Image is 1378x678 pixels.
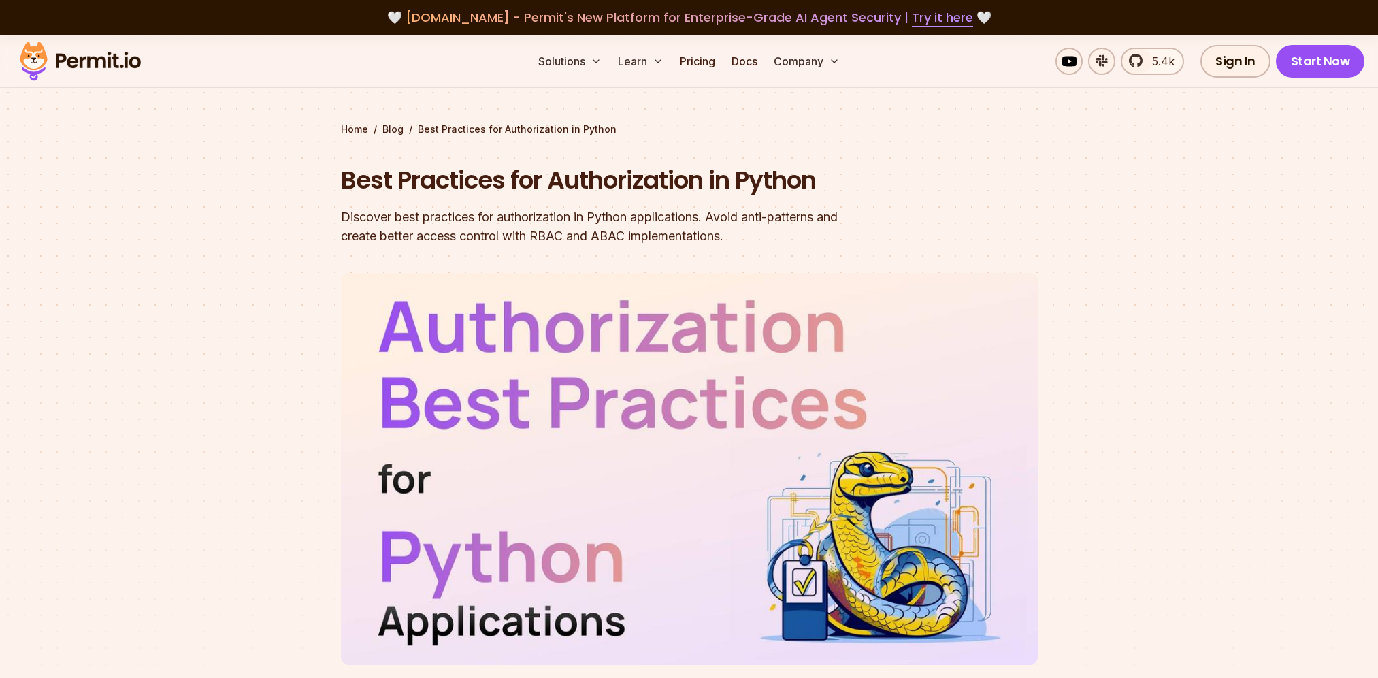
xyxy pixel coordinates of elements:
[674,48,721,75] a: Pricing
[341,123,368,136] a: Home
[612,48,669,75] button: Learn
[912,9,973,27] a: Try it here
[726,48,763,75] a: Docs
[1121,48,1184,75] a: 5.4k
[341,273,1038,665] img: Best Practices for Authorization in Python
[1276,45,1365,78] a: Start Now
[33,8,1345,27] div: 🤍 🤍
[1200,45,1270,78] a: Sign In
[341,123,1038,136] div: / /
[14,38,147,84] img: Permit logo
[406,9,973,26] span: [DOMAIN_NAME] - Permit's New Platform for Enterprise-Grade AI Agent Security |
[341,163,864,197] h1: Best Practices for Authorization in Python
[341,208,864,246] div: Discover best practices for authorization in Python applications. Avoid anti-patterns and create ...
[768,48,845,75] button: Company
[533,48,607,75] button: Solutions
[1144,53,1175,69] span: 5.4k
[382,123,404,136] a: Blog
